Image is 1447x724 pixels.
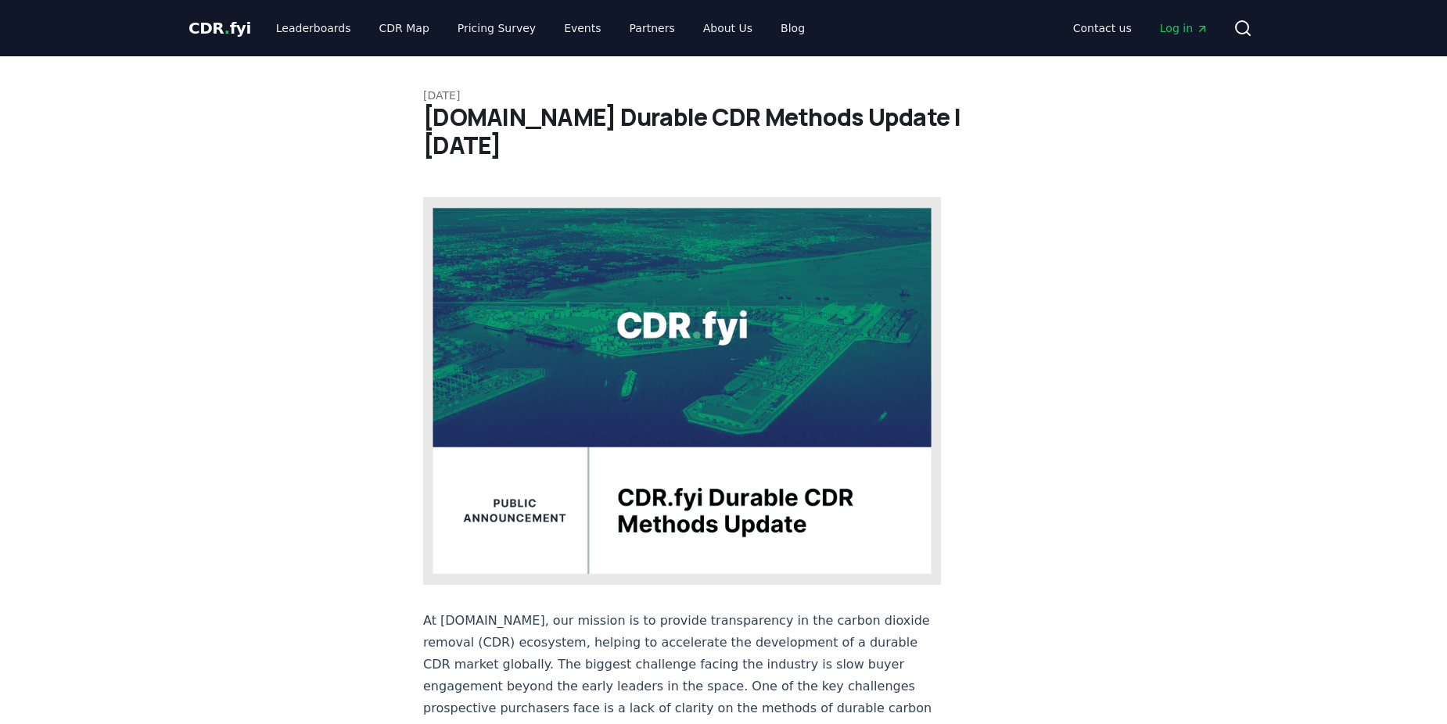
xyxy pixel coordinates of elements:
nav: Main [1061,14,1221,42]
p: [DATE] [423,88,1024,103]
a: Contact us [1061,14,1144,42]
span: Log in [1160,20,1208,36]
a: About Us [691,14,765,42]
span: CDR fyi [189,19,251,38]
a: Pricing Survey [445,14,548,42]
a: CDR.fyi [189,17,251,39]
a: Log in [1147,14,1221,42]
a: CDR Map [367,14,442,42]
a: Blog [768,14,817,42]
a: Partners [617,14,688,42]
span: . [224,19,230,38]
h1: [DOMAIN_NAME] Durable CDR Methods Update | [DATE] [423,103,1024,159]
a: Events [551,14,613,42]
nav: Main [264,14,817,42]
img: blog post image [423,197,941,585]
a: Leaderboards [264,14,364,42]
